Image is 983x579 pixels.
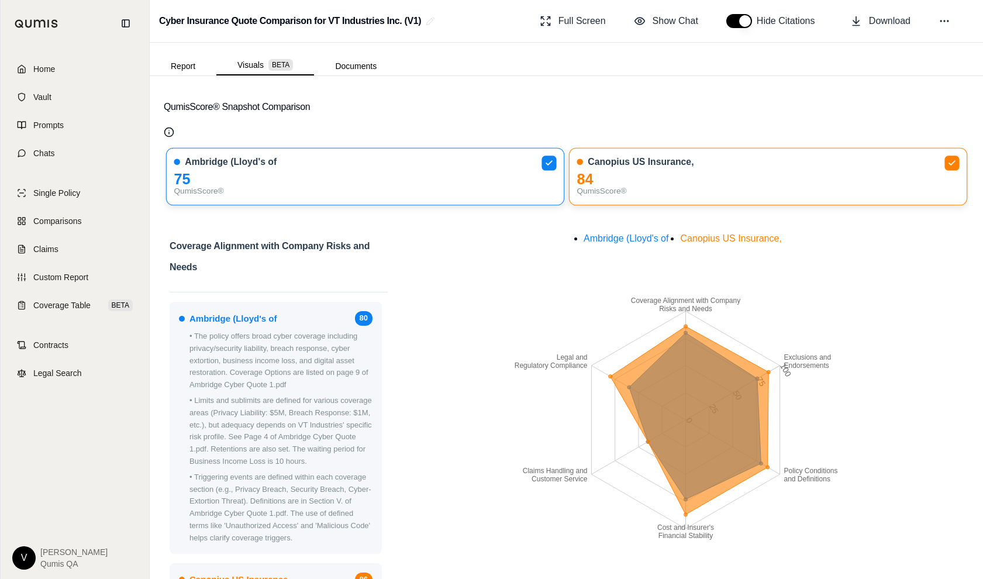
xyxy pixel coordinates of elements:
[557,353,588,361] tspan: Legal and
[33,271,88,283] span: Custom Report
[170,236,388,285] h2: Coverage Alignment with Company Risks and Needs
[164,127,174,137] button: Qumis Score Info
[784,475,830,484] tspan: and Definitions
[8,140,142,166] a: Chats
[12,546,36,570] div: V
[314,57,398,75] button: Documents
[532,475,588,484] tspan: Customer Service
[33,367,82,379] span: Legal Search
[757,14,822,28] span: Hide Citations
[558,14,606,28] span: Full Screen
[778,362,794,378] tspan: 100
[659,305,712,313] tspan: Risks and Needs
[164,88,969,126] button: QumisScore® Snapshot Comparison
[33,339,68,351] span: Contracts
[33,299,91,311] span: Coverage Table
[268,59,293,71] span: BETA
[189,312,277,326] span: Ambridge (Lloyd's of
[8,180,142,206] a: Single Policy
[515,362,588,370] tspan: Regulatory Compliance
[658,532,713,540] tspan: Financial Stability
[33,119,64,131] span: Prompts
[784,467,837,475] tspan: Policy Conditions
[784,362,829,370] tspan: Endorsements
[174,185,556,198] div: QumisScore®
[8,208,142,234] a: Comparisons
[8,112,142,138] a: Prompts
[40,558,108,570] span: Qumis QA
[784,353,831,361] tspan: Exclusions and
[189,471,372,544] p: • Triggering events are defined within each coverage section (e.g., Privacy Breach, Security Brea...
[355,311,372,326] span: 80
[629,9,703,33] button: Show Chat
[15,19,58,28] img: Qumis Logo
[657,523,714,532] tspan: Cost and Insurer's
[577,185,959,198] div: QumisScore®
[33,215,81,227] span: Comparisons
[584,233,668,243] span: Ambridge (Lloyd's of
[174,173,556,185] div: 75
[216,56,314,75] button: Visuals
[33,243,58,255] span: Claims
[40,546,108,558] span: [PERSON_NAME]
[8,56,142,82] a: Home
[150,57,216,75] button: Report
[846,9,915,33] button: Download
[523,467,588,475] tspan: Claims Handling and
[8,84,142,110] a: Vault
[159,11,421,32] h2: Cyber Insurance Quote Comparison for VT Industries Inc. (V1)
[33,147,55,159] span: Chats
[8,332,142,358] a: Contracts
[869,14,910,28] span: Download
[189,330,372,391] p: • The policy offers broad cyber coverage including privacy/security liability, breach response, c...
[33,91,51,103] span: Vault
[680,233,781,243] span: Canopius US Insurance,
[653,14,698,28] span: Show Chat
[588,156,694,168] span: Canopius US Insurance,
[108,299,133,311] span: BETA
[8,360,142,386] a: Legal Search
[8,292,142,318] a: Coverage TableBETA
[33,187,80,199] span: Single Policy
[535,9,611,33] button: Full Screen
[577,173,959,185] div: 84
[631,297,740,305] tspan: Coverage Alignment with Company
[33,63,55,75] span: Home
[8,236,142,262] a: Claims
[189,395,372,468] p: • Limits and sublimits are defined for various coverage areas (Privacy Liability: $5M, Breach Res...
[185,156,277,168] span: Ambridge (Lloyd's of
[116,14,135,33] button: Collapse sidebar
[8,264,142,290] a: Custom Report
